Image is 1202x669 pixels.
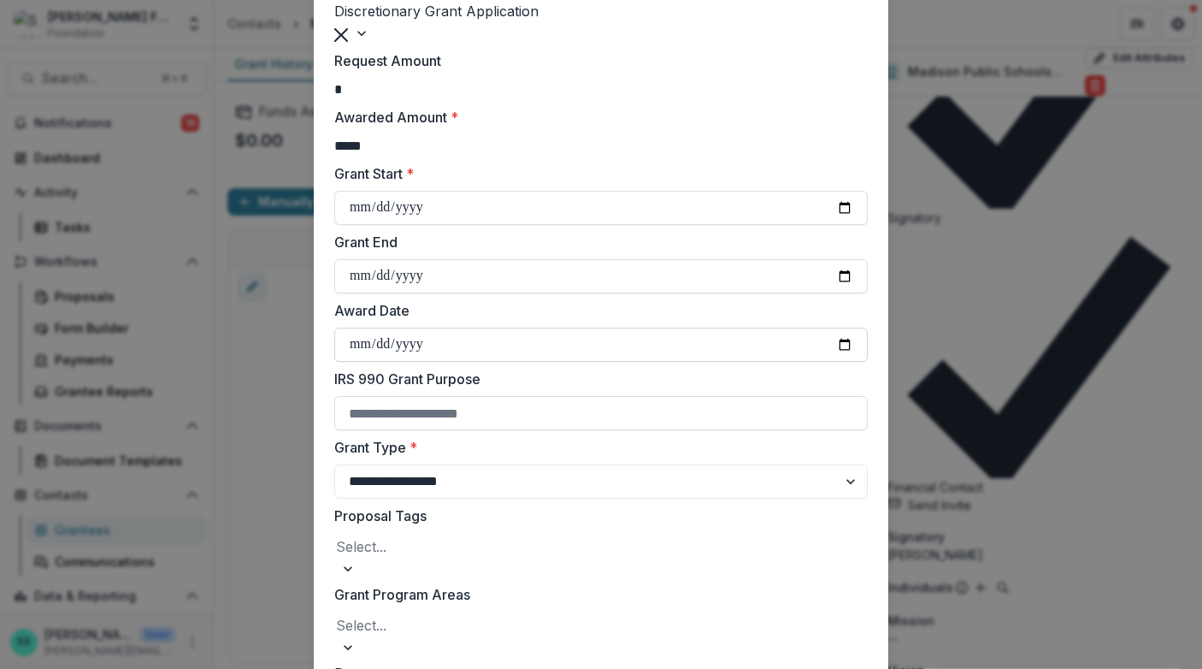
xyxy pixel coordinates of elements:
[334,107,857,127] label: Awarded Amount
[334,584,857,605] label: Grant Program Areas
[334,506,857,526] label: Proposal Tags
[334,437,857,458] label: Grant Type
[334,300,857,321] label: Award Date
[334,369,857,389] label: IRS 990 Grant Purpose
[334,23,348,44] div: Clear selected options
[334,163,857,184] label: Grant Start
[334,1,704,21] p: Discretionary Grant Application
[334,232,857,252] label: Grant End
[334,50,857,71] label: Request Amount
